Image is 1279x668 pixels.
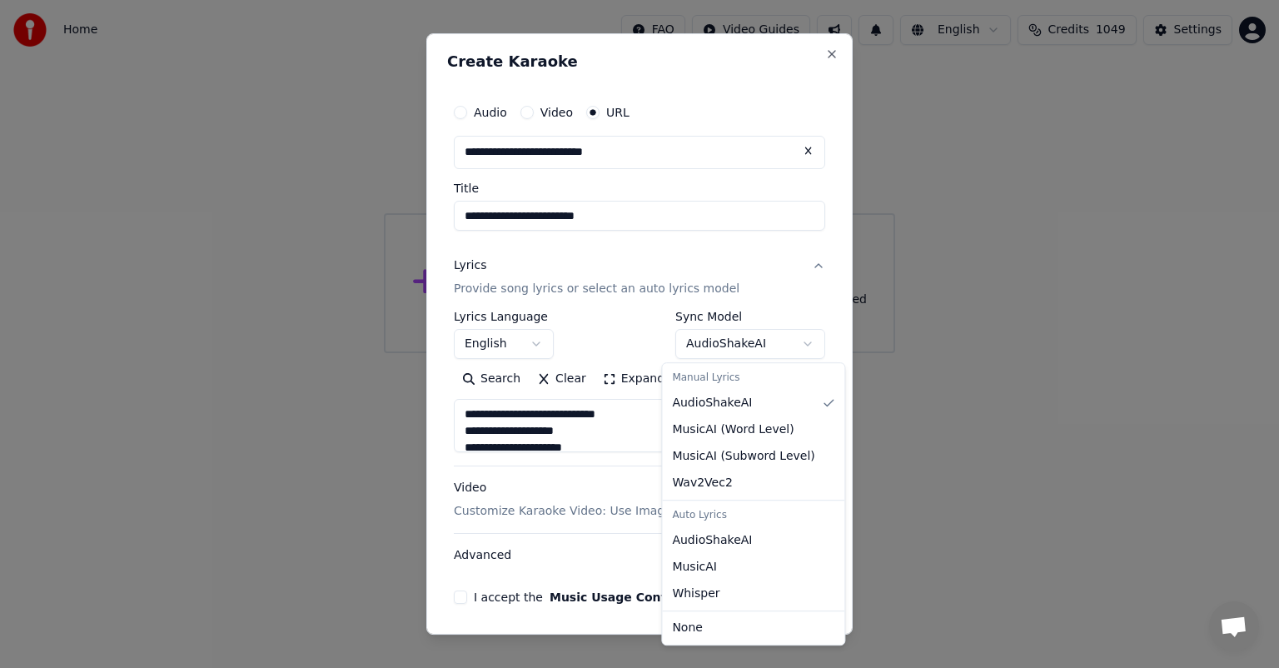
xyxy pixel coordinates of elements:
span: AudioShakeAI [672,395,752,411]
div: Manual Lyrics [665,366,841,390]
span: Whisper [672,586,719,602]
span: AudioShakeAI [672,532,752,549]
span: MusicAI [672,559,717,576]
span: MusicAI ( Word Level ) [672,421,794,438]
span: MusicAI ( Subword Level ) [672,448,814,465]
div: Auto Lyrics [665,504,841,527]
span: Wav2Vec2 [672,475,732,491]
span: None [672,620,703,636]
